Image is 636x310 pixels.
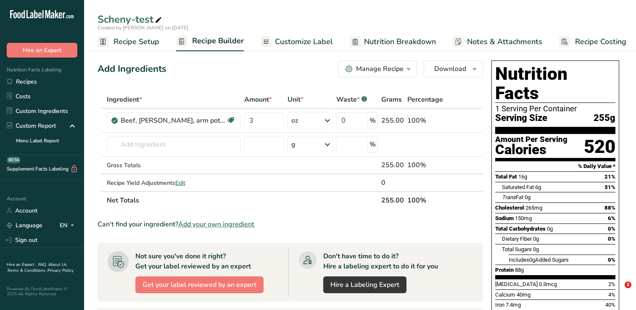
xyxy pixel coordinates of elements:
div: Recipe Yield Adjustments [107,179,241,187]
input: Add Ingredient [107,136,241,153]
div: Calories [495,144,567,156]
a: Language [7,218,42,233]
div: 1 Serving Per Container [495,105,615,113]
div: 100% [407,160,443,170]
span: Sodium [495,215,514,221]
div: Amount Per Serving [495,136,567,144]
span: Dietary Fiber [502,236,532,242]
span: Iron [495,302,504,308]
button: Get your label reviewed by an expert [135,276,264,293]
span: 2% [608,281,615,287]
a: Notes & Attachments [453,32,542,51]
span: Add your own ingredient [178,219,254,229]
span: 2 [625,281,631,288]
span: Notes & Attachments [467,36,542,47]
span: 0% [608,226,615,232]
div: Custom Report [7,121,56,130]
a: Recipe Builder [176,32,244,52]
span: Ingredient [107,95,142,105]
a: FAQ . [38,262,48,268]
span: Recipe Costing [575,36,626,47]
div: Add Ingredients [98,62,166,76]
span: 88g [515,267,524,273]
div: g [291,139,296,150]
button: Download [424,60,483,77]
button: Hire an Expert [7,43,77,58]
a: Customize Label [261,32,333,51]
span: 0% [608,236,615,242]
span: 31% [604,184,615,190]
div: Don't have time to do it? Hire a labeling expert to do it for you [323,251,438,271]
span: Total Sugars [502,246,532,252]
span: Cholesterol [495,205,524,211]
a: Terms & Conditions . [7,268,48,273]
span: Edit [175,179,185,187]
div: Powered By FoodLabelMaker © 2025 All Rights Reserved [7,286,77,297]
div: BETA [7,157,21,163]
div: 255.00 [381,116,404,126]
div: 100% [407,116,443,126]
span: Includes Added Sugars [509,257,569,263]
div: Not sure you've done it right? Get your label reviewed by an expert [135,251,251,271]
section: % Daily Value * [495,161,615,171]
span: Serving Size [495,113,547,123]
span: Fat [502,194,523,200]
span: Calcium [495,292,515,298]
span: Nutrition Breakdown [364,36,436,47]
span: 21% [604,173,615,180]
div: Waste [336,95,367,105]
span: 0g [529,257,535,263]
span: Saturated Fat [502,184,534,190]
span: Created by [PERSON_NAME] on [DATE] [98,24,188,31]
th: Net Totals [105,191,380,209]
span: Recipe Builder [192,35,244,47]
div: oz [291,116,298,126]
span: 150mg [515,215,532,221]
span: Customize Label [275,36,333,47]
button: Manage Recipe [338,60,417,77]
a: Recipe Costing [559,32,626,51]
span: 6g [535,184,541,190]
a: Hire a Labeling Expert [323,276,406,293]
div: Beef, [PERSON_NAME], arm pot roast, separable lean only, trimmed to 1/8" fat, select, cooked, bra... [121,116,226,126]
span: Unit [288,95,303,105]
a: Hire an Expert . [7,262,37,268]
span: 255g [594,113,615,123]
span: Total Fat [495,173,517,180]
span: 0.3mcg [539,281,557,287]
div: 255.00 [381,160,404,170]
a: Privacy Policy [48,268,74,273]
span: Percentage [407,95,443,105]
div: EN [60,221,77,231]
span: Protein [495,267,514,273]
span: 0g [547,226,553,232]
span: 0g [533,236,539,242]
div: Scheny-test [98,12,164,27]
div: Gross Totals [107,161,241,170]
a: Nutrition Breakdown [350,32,436,51]
span: Download [434,64,466,74]
span: Amount [244,95,272,105]
span: Total Carbohydrates [495,226,546,232]
span: 0g [525,194,530,200]
th: 100% [406,191,445,209]
i: Trans [502,194,516,200]
h1: Nutrition Facts [495,64,615,103]
div: 520 [584,136,615,158]
div: Manage Recipe [356,64,404,74]
span: 265mg [525,205,542,211]
iframe: Intercom live chat [607,281,628,302]
span: 0g [533,246,539,252]
span: [MEDICAL_DATA] [495,281,538,287]
span: Grams [381,95,402,105]
span: 88% [604,205,615,211]
div: 0 [381,178,404,188]
span: 7.4mg [506,302,521,308]
a: About Us . [7,262,67,273]
th: 255.00 [380,191,406,209]
span: Get your label reviewed by an expert [143,280,256,290]
span: 6% [608,215,615,221]
span: 40mg [517,292,530,298]
span: 0% [608,257,615,263]
span: 40% [605,302,615,308]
